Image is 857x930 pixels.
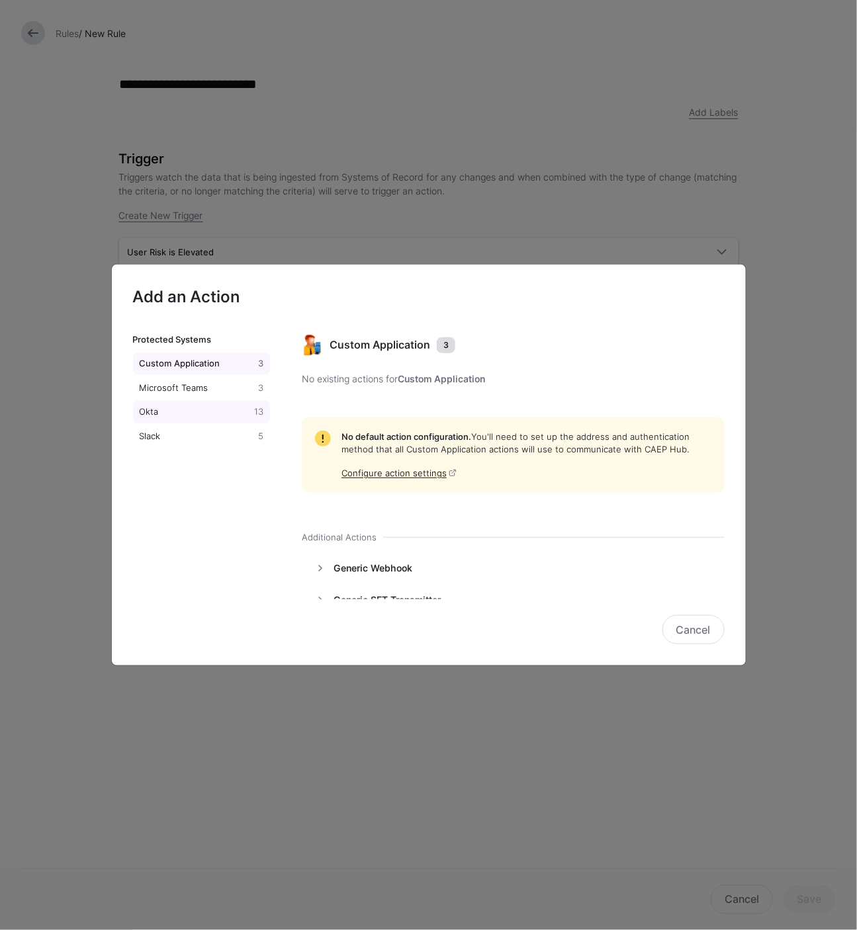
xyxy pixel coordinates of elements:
h4: Generic SET Transmitter [334,594,663,606]
div: Okta [137,405,252,419]
div: 3 [255,357,266,370]
p: No existing actions for [302,372,725,386]
button: Cancel [662,615,725,644]
h2: Add an Action [133,286,725,308]
h3: Protected Systems [133,335,271,345]
p: You'll need to set up the address and authentication method that all Custom Application actions w... [341,431,711,456]
h3: Additional Actions [302,530,383,544]
small: 3 [437,337,455,353]
h3: Custom Application [330,339,430,351]
div: 13 [251,405,266,419]
div: 3 [255,382,266,395]
img: svg+xml;base64,PHN2ZyB3aWR0aD0iOTgiIGhlaWdodD0iMTIyIiB2aWV3Qm94PSIwIDAgOTggMTIyIiBmaWxsPSJub25lIi... [302,335,323,356]
strong: No default action configuration. [341,431,471,442]
div: Custom Application [137,357,256,370]
div: Microsoft Teams [137,382,256,395]
h4: Generic Webhook [334,562,663,574]
div: Slack [137,430,256,443]
a: Configure action settings [341,468,457,478]
div: 5 [255,430,266,443]
strong: Custom Application [398,373,485,384]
